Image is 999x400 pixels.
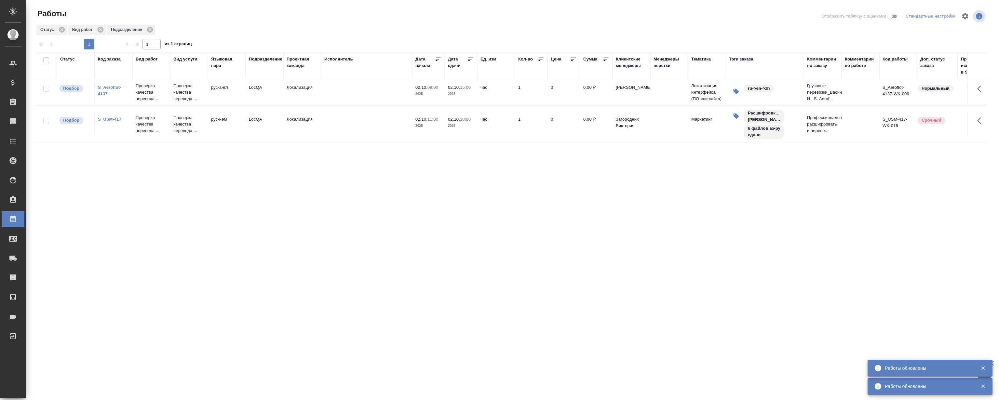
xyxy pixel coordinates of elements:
div: Можно подбирать исполнителей [59,116,91,125]
td: рус-нем [208,113,246,136]
div: Статус [36,25,67,35]
div: Подразделение [249,56,282,62]
div: Дата начала [415,56,435,69]
p: Подбор [63,85,79,92]
div: Можно подбирать исполнителей [59,84,91,93]
div: Сумма [583,56,597,62]
div: Работы обновлены [885,365,971,371]
button: Изменить тэги [729,84,743,99]
div: Комментарии по заказу [807,56,838,69]
p: 11:00 [427,117,438,122]
p: Срочный [922,117,941,124]
p: Вид работ [72,26,95,33]
td: Локализация [283,113,321,136]
p: 2025 [448,91,474,97]
div: Работы обновлены [885,383,971,390]
td: 1 [515,81,547,104]
a: S_Aeroflot-4137 [98,85,121,96]
p: Расшифровки_YouTube_ [PERSON_NAME] [748,110,780,123]
div: Тематика [691,56,711,62]
p: 2025 [415,123,441,129]
button: Здесь прячутся важные кнопки [973,113,989,128]
div: Исполнитель [324,56,353,62]
p: 6 файлов аз-ру сдано [748,125,780,138]
td: час [477,81,515,104]
td: S_USM-417-WK-016 [879,113,917,136]
a: S_USM-417 [98,117,121,122]
div: Подразделение [107,25,155,35]
button: Закрыть [976,365,990,371]
td: S_Aeroflot-4137-WK-006 [879,81,917,104]
p: 02.10, [415,85,427,90]
div: Проектная команда [287,56,318,69]
div: Цена [551,56,561,62]
td: Загородних Виктория [613,113,650,136]
div: Статус [60,56,75,62]
p: 02.10, [448,117,460,122]
div: split button [904,11,957,21]
p: 09:00 [427,85,438,90]
div: Дата сдачи [448,56,467,69]
p: 02.10, [448,85,460,90]
td: 0,00 ₽ [580,113,613,136]
p: Профессионально расшифровать и переве... [807,114,838,134]
div: Ед. изм [480,56,496,62]
p: ru->en->zh [748,85,770,92]
td: [PERSON_NAME] [613,81,650,104]
p: Локализация интерфейса (ПО или сайта) [691,83,722,102]
div: Вид услуги [173,56,197,62]
div: Тэги заказа [729,56,753,62]
td: рус-англ [208,81,246,104]
button: Закрыть [976,383,990,389]
p: Маркетинг [691,116,722,123]
p: 02.10, [415,117,427,122]
p: Проверка качества перевода ... [173,114,205,134]
p: 2025 [415,91,441,97]
p: Статус [40,26,56,33]
button: Здесь прячутся важные кнопки [973,81,989,97]
p: Подразделение [111,26,144,33]
p: Нормальный [922,85,950,92]
p: Подбор [63,117,79,124]
td: 0 [547,81,580,104]
div: Код заказа [98,56,121,62]
span: Посмотреть информацию [973,10,987,22]
span: Работы [36,8,66,19]
div: Вид работ [68,25,106,35]
div: Прогресс исполнителя в SC [961,56,990,75]
div: Клиентские менеджеры [616,56,647,69]
p: Проверка качества перевода ... [173,83,205,102]
p: 18:00 [460,117,471,122]
span: из 1 страниц [165,40,192,49]
p: Проверка качества перевода ... [136,83,167,102]
div: Доп. статус заказа [920,56,954,69]
div: Вид работ [136,56,158,62]
span: Настроить таблицу [957,8,973,24]
div: Комментарии по работе [845,56,876,69]
td: 0 [547,113,580,136]
p: 15:00 [460,85,471,90]
p: 2025 [448,123,474,129]
td: 0,00 ₽ [580,81,613,104]
td: час [477,113,515,136]
div: Языковая пара [211,56,242,69]
td: Локализация [283,81,321,104]
td: LocQA [246,113,283,136]
p: Проверка качества перевода ... [136,114,167,134]
button: Изменить тэги [729,109,743,123]
span: Отобразить таблицу с оценками [821,13,886,20]
div: Код работы [883,56,908,62]
div: Расшифровки_YouTube_ Azad Soz, 6 файлов аз-ру сдано [743,109,801,140]
p: Грузовые перевозки_Васина Н., S_Aerof... [807,83,838,102]
td: LocQA [246,81,283,104]
div: Менеджеры верстки [654,56,685,69]
td: 1 [515,113,547,136]
div: Кол-во [518,56,533,62]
